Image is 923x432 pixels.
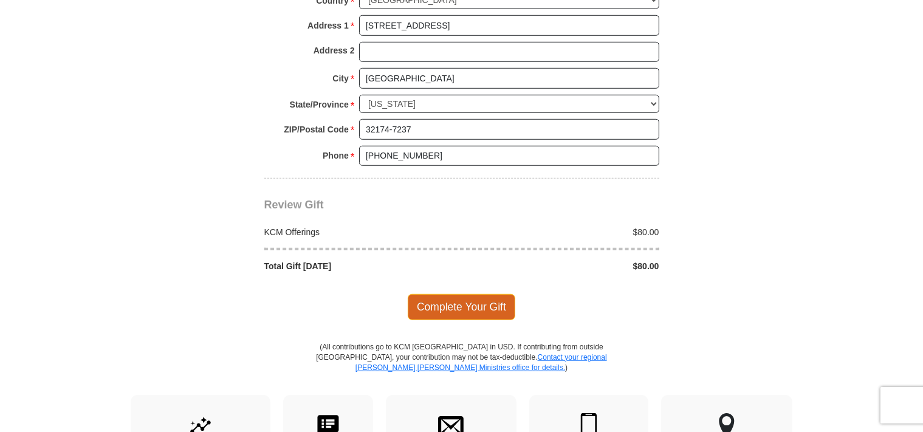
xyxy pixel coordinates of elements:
[408,294,515,320] span: Complete Your Gift
[323,147,349,164] strong: Phone
[332,70,348,87] strong: City
[316,342,608,395] p: (All contributions go to KCM [GEOGRAPHIC_DATA] in USD. If contributing from outside [GEOGRAPHIC_D...
[462,260,666,272] div: $80.00
[462,226,666,238] div: $80.00
[355,353,607,372] a: Contact your regional [PERSON_NAME] [PERSON_NAME] Ministries office for details.
[314,42,355,59] strong: Address 2
[258,226,462,238] div: KCM Offerings
[258,260,462,272] div: Total Gift [DATE]
[307,17,349,34] strong: Address 1
[290,96,349,113] strong: State/Province
[284,121,349,138] strong: ZIP/Postal Code
[264,199,324,211] span: Review Gift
